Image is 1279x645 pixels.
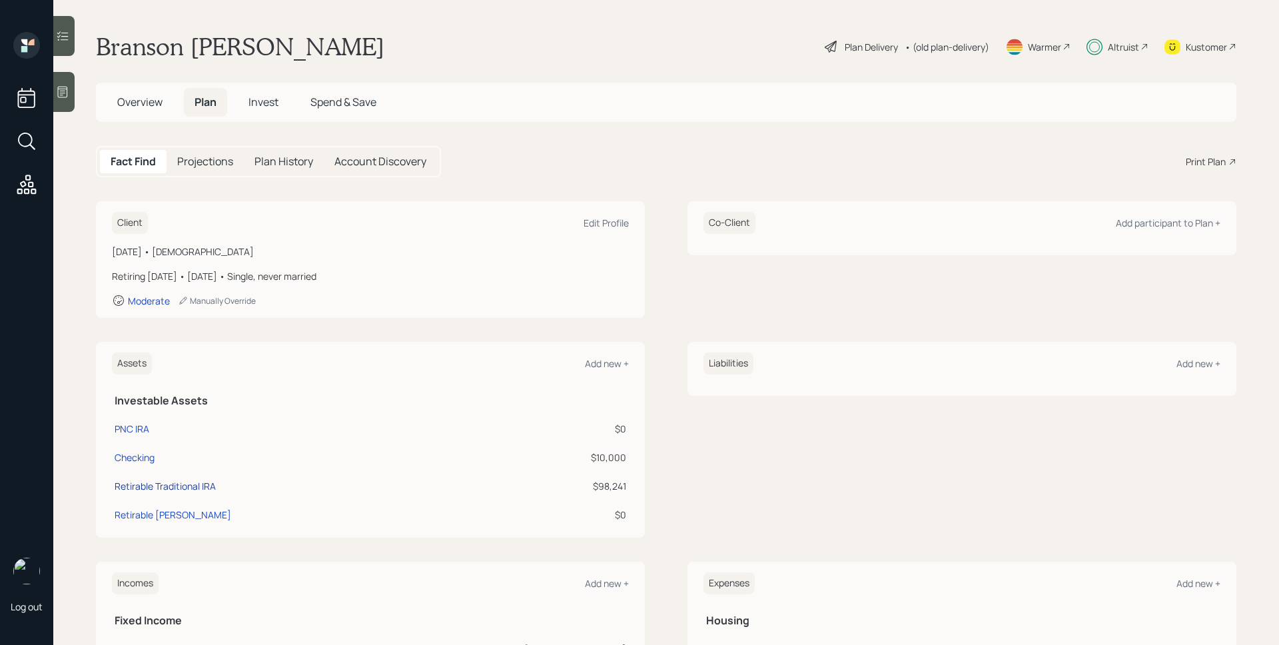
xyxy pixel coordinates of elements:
div: Checking [115,450,155,464]
h1: Branson [PERSON_NAME] [96,32,384,61]
span: Invest [248,95,278,109]
div: Retirable [PERSON_NAME] [115,508,231,522]
div: Log out [11,600,43,613]
div: Altruist [1108,40,1139,54]
h5: Investable Assets [115,394,626,407]
div: Edit Profile [584,217,629,229]
div: Add new + [1176,577,1220,590]
h5: Plan History [254,155,313,168]
div: Kustomer [1186,40,1227,54]
h5: Fact Find [111,155,156,168]
div: PNC IRA [115,422,149,436]
h6: Co-Client [703,212,755,234]
span: Spend & Save [310,95,376,109]
div: $98,241 [502,479,626,493]
h5: Projections [177,155,233,168]
span: Overview [117,95,163,109]
div: [DATE] • [DEMOGRAPHIC_DATA] [112,245,629,259]
div: Plan Delivery [845,40,898,54]
h6: Incomes [112,572,159,594]
div: $0 [502,422,626,436]
h5: Housing [706,614,1218,627]
h6: Liabilities [703,352,753,374]
div: • (old plan-delivery) [905,40,989,54]
div: Print Plan [1186,155,1226,169]
h5: Account Discovery [334,155,426,168]
div: Add new + [1176,357,1220,370]
div: Retiring [DATE] • [DATE] • Single, never married [112,269,629,283]
img: james-distasi-headshot.png [13,558,40,584]
div: Warmer [1028,40,1061,54]
h6: Client [112,212,148,234]
h6: Expenses [703,572,755,594]
div: $10,000 [502,450,626,464]
div: Moderate [128,295,170,307]
div: Add new + [585,357,629,370]
div: $0 [502,508,626,522]
div: Retirable Traditional IRA [115,479,216,493]
div: Add participant to Plan + [1116,217,1220,229]
h6: Assets [112,352,152,374]
span: Plan [195,95,216,109]
div: Manually Override [178,295,256,307]
h5: Fixed Income [115,614,626,627]
div: Add new + [585,577,629,590]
